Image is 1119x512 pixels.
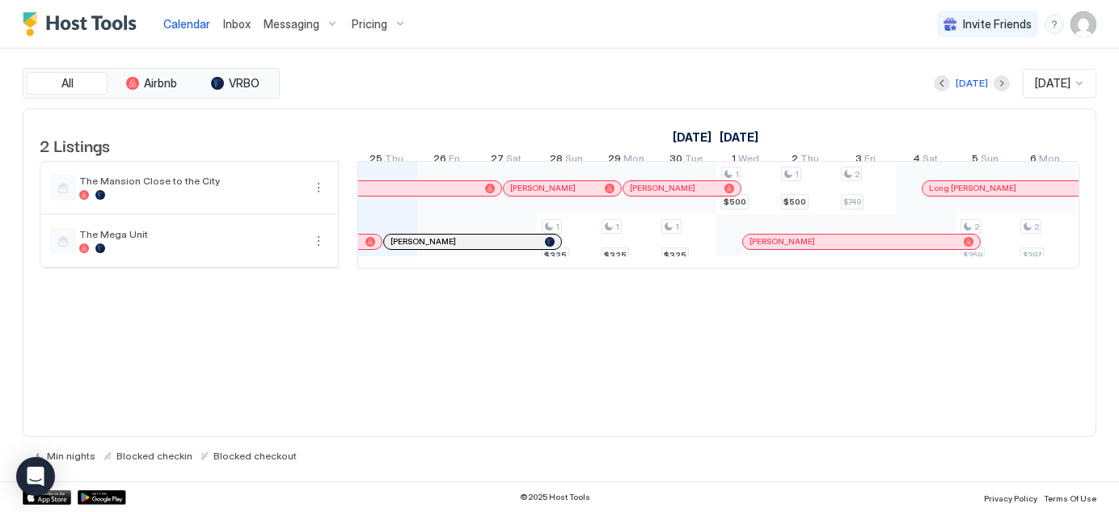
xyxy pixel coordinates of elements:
div: User profile [1070,11,1096,37]
a: September 28, 2025 [546,149,587,172]
span: Sun [981,152,999,169]
span: Sat [923,152,938,169]
span: [PERSON_NAME] [391,236,456,247]
span: Sun [565,152,583,169]
button: All [27,72,108,95]
span: Calendar [163,17,210,31]
a: Privacy Policy [984,489,1037,506]
span: Pricing [352,17,387,32]
button: More options [309,178,328,197]
span: Tue [685,152,703,169]
span: 2 [1034,222,1039,232]
span: The Mansion Close to the City [79,175,302,187]
span: 29 [608,152,621,169]
span: $397 [1023,250,1041,260]
span: All [61,76,74,91]
span: Thu [385,152,403,169]
span: [PERSON_NAME] [630,183,695,193]
a: October 6, 2025 [1026,149,1064,172]
span: Sat [506,152,521,169]
button: Airbnb [111,72,192,95]
span: 2 [855,169,859,180]
div: tab-group [23,68,280,99]
a: Terms Of Use [1044,489,1096,506]
a: September 26, 2025 [429,149,464,172]
button: VRBO [195,72,276,95]
a: September 29, 2025 [604,149,648,172]
span: Blocked checkout [213,450,297,462]
span: 30 [669,152,682,169]
span: [PERSON_NAME] [510,183,576,193]
span: Invite Friends [963,17,1032,32]
a: October 2, 2025 [788,149,823,172]
a: App Store [23,490,71,505]
span: Inbox [223,17,251,31]
span: $325 [664,250,686,260]
span: [DATE] [1035,76,1070,91]
a: Inbox [223,15,251,32]
a: October 5, 2025 [968,149,1003,172]
span: [PERSON_NAME] [750,236,815,247]
span: Airbnb [144,76,177,91]
div: Open Intercom Messenger [16,457,55,496]
span: 4 [913,152,920,169]
span: Messaging [264,17,319,32]
span: 26 [433,152,446,169]
span: Long [PERSON_NAME] [929,183,1016,193]
span: 2 [974,222,979,232]
span: 1 [615,222,619,232]
span: $500 [724,197,746,207]
div: menu [309,231,328,251]
a: October 1, 2025 [716,125,762,149]
span: 1 [732,152,736,169]
span: 1 [675,222,679,232]
button: More options [309,231,328,251]
span: Mon [623,152,644,169]
span: VRBO [229,76,260,91]
span: Blocked checkin [116,450,192,462]
span: Privacy Policy [984,493,1037,503]
span: Min nights [47,450,95,462]
span: Wed [738,152,759,169]
a: September 30, 2025 [665,149,707,172]
button: Next month [994,75,1010,91]
a: October 3, 2025 [851,149,880,172]
a: September 25, 2025 [365,149,407,172]
button: [DATE] [953,74,990,93]
span: $325 [604,250,627,260]
button: Previous month [934,75,950,91]
a: Google Play Store [78,490,126,505]
span: 3 [855,152,862,169]
a: October 1, 2025 [728,149,763,172]
span: $359 [963,250,982,260]
span: 25 [369,152,382,169]
a: September 10, 2025 [669,125,716,149]
span: $500 [783,197,806,207]
div: [DATE] [956,76,988,91]
span: 1 [735,169,739,180]
a: October 4, 2025 [909,149,942,172]
a: September 27, 2025 [487,149,526,172]
span: The Mega Unit [79,228,302,240]
span: 2 [792,152,798,169]
span: Fri [449,152,460,169]
span: 5 [972,152,978,169]
span: 1 [555,222,559,232]
span: 2 Listings [40,133,110,157]
span: 6 [1030,152,1037,169]
span: Thu [800,152,819,169]
a: Calendar [163,15,210,32]
a: Host Tools Logo [23,12,144,36]
div: menu [309,178,328,197]
span: $749 [843,197,861,207]
span: Fri [864,152,876,169]
span: Mon [1039,152,1060,169]
span: $325 [544,250,567,260]
div: menu [1045,15,1064,34]
span: © 2025 Host Tools [520,492,590,502]
span: 27 [491,152,504,169]
span: 1 [795,169,799,180]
